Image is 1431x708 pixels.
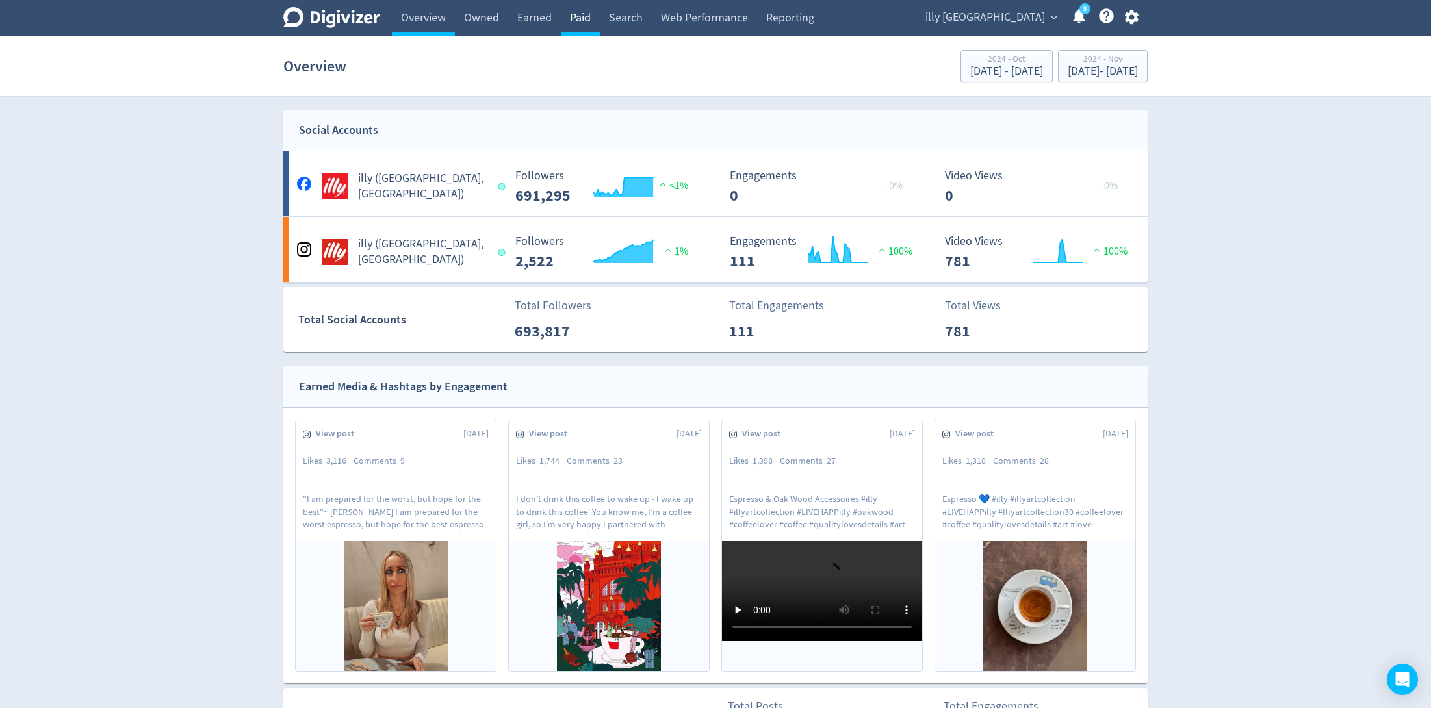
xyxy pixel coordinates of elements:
[316,427,361,440] span: View post
[1058,50,1148,82] button: 2024 - Nov[DATE]- [DATE]
[875,245,888,255] img: positive-performance.svg
[938,235,1133,270] svg: Video Views 781
[938,170,1133,204] svg: Video Views 0
[299,377,508,396] div: Earned Media & Hashtags by Engagement
[921,7,1061,28] button: illy [GEOGRAPHIC_DATA]
[1068,55,1138,66] div: 2024 - Nov
[1079,3,1090,14] a: 5
[498,183,509,190] span: Data last synced: 15 Oct 2025, 9:02am (AEDT)
[970,66,1043,77] div: [DATE] - [DATE]
[298,310,506,329] div: Total Social Accounts
[729,297,824,314] p: Total Engagements
[993,455,1056,468] div: Comments
[742,427,788,440] span: View post
[1040,455,1049,466] span: 28
[400,455,405,466] span: 9
[354,455,412,468] div: Comments
[1048,12,1060,23] span: expand_more
[882,179,903,192] span: _ 0%
[935,420,1135,671] a: View post[DATE]Likes1,318Comments28Espresso 💙 #illy #illyartcollection #LIVEHAPPilly #Illyartcoll...
[827,455,836,466] span: 27
[515,320,589,343] p: 693,817
[677,427,702,440] span: [DATE]
[463,427,489,440] span: [DATE]
[723,170,918,204] svg: Engagements 0
[722,420,922,671] a: View post[DATE]Likes1,398Comments27Espresso & Oak Wood Accessoires #illy #illyartcollection #LIVE...
[515,297,591,314] p: Total Followers
[326,455,346,466] span: 3,116
[753,455,773,466] span: 1,398
[966,455,986,466] span: 1,318
[296,420,496,671] a: View post[DATE]Likes3,116Comments9"I am prepared for the worst, but hope for the best"~ [PERSON_N...
[529,427,574,440] span: View post
[925,7,1045,28] span: illy [GEOGRAPHIC_DATA]
[780,455,843,468] div: Comments
[358,171,486,202] h5: illy ([GEOGRAPHIC_DATA], [GEOGRAPHIC_DATA])
[509,235,704,270] svg: Followers ---
[516,493,702,529] p: I don’t drink this coffee to wake up - I wake up to drink this coffee’ You know me, I’m a coffee ...
[1097,179,1118,192] span: _ 0%
[299,121,378,140] div: Social Accounts
[539,455,560,466] span: 1,744
[729,455,780,468] div: Likes
[303,493,489,529] p: "I am prepared for the worst, but hope for the best"~ [PERSON_NAME] I am prepared for the worst e...
[283,217,1148,282] a: illy (AU, NZ) undefinedilly ([GEOGRAPHIC_DATA], [GEOGRAPHIC_DATA]) Followers --- Followers 2,522 ...
[1068,66,1138,77] div: [DATE] - [DATE]
[656,179,669,189] img: positive-performance.svg
[283,151,1148,216] a: illy (AU, NZ) undefinedilly ([GEOGRAPHIC_DATA], [GEOGRAPHIC_DATA]) Followers --- Followers 691,29...
[875,245,912,258] span: 100%
[1090,245,1128,258] span: 100%
[942,455,993,468] div: Likes
[1103,427,1128,440] span: [DATE]
[955,427,1001,440] span: View post
[567,455,630,468] div: Comments
[516,455,567,468] div: Likes
[662,245,688,258] span: 1%
[945,297,1020,314] p: Total Views
[1387,664,1418,695] div: Open Intercom Messenger
[509,420,709,671] a: View post[DATE]Likes1,744Comments23I don’t drink this coffee to wake up - I wake up to drink this...
[662,245,675,255] img: positive-performance.svg
[613,455,623,466] span: 23
[322,239,348,265] img: illy (AU, NZ) undefined
[723,235,918,270] svg: Engagements 111
[960,50,1053,82] button: 2024 - Oct[DATE] - [DATE]
[283,45,346,87] h1: Overview
[322,173,348,199] img: illy (AU, NZ) undefined
[970,55,1043,66] div: 2024 - Oct
[1083,5,1087,14] text: 5
[945,320,1020,343] p: 781
[656,179,688,192] span: <1%
[358,236,486,268] h5: illy ([GEOGRAPHIC_DATA], [GEOGRAPHIC_DATA])
[729,320,804,343] p: 111
[498,249,509,256] span: Data last synced: 15 Oct 2025, 9:02am (AEDT)
[1090,245,1103,255] img: positive-performance.svg
[729,493,915,529] p: Espresso & Oak Wood Accessoires #illy #illyartcollection #LIVEHAPPilly #oakwood #coffeelover #cof...
[890,427,915,440] span: [DATE]
[303,455,354,468] div: Likes
[509,170,704,204] svg: Followers ---
[942,493,1128,529] p: Espresso 💙 #illy #illyartcollection #LIVEHAPPilly #Illyartcollection30 #coffeelover #coffee #qual...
